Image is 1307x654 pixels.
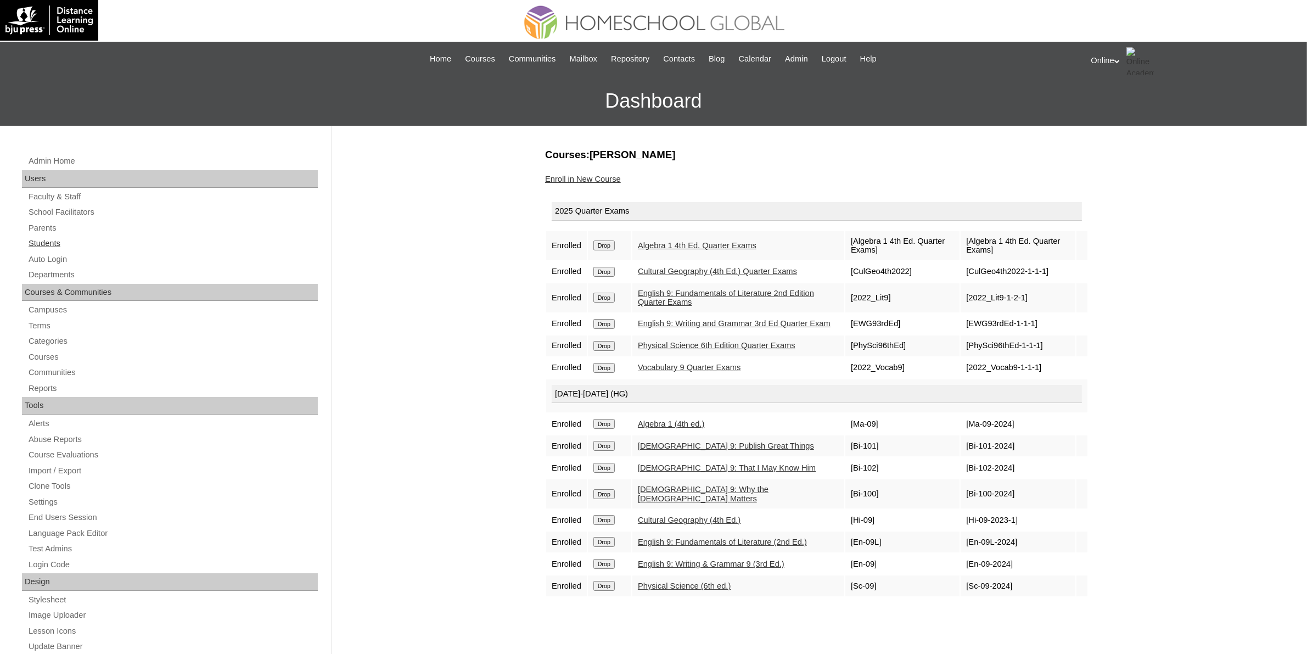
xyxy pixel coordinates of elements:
a: Communities [27,366,318,379]
td: [En-09] [845,554,960,574]
td: [CulGeo4th2022] [845,261,960,282]
td: Enrolled [546,231,587,260]
a: [DEMOGRAPHIC_DATA] 9: Publish Great Things [638,441,814,450]
input: Drop [593,463,615,473]
a: Update Banner [27,640,318,653]
a: Faculty & Staff [27,190,318,204]
td: [Hi-09-2023-1] [961,510,1075,530]
a: Algebra 1 (4th ed.) [638,420,704,428]
span: Help [860,53,877,65]
td: Enrolled [546,314,587,334]
a: Students [27,237,318,250]
a: [DEMOGRAPHIC_DATA] 9: That I May Know Him [638,463,816,472]
td: Enrolled [546,435,587,456]
input: Drop [593,581,615,591]
td: Enrolled [546,283,587,312]
div: 2025 Quarter Exams [552,202,1082,221]
a: Alerts [27,417,318,431]
a: Algebra 1 4th Ed. Quarter Exams [638,241,756,250]
a: Reports [27,382,318,395]
a: [DEMOGRAPHIC_DATA] 9: Why the [DEMOGRAPHIC_DATA] Matters [638,485,769,503]
input: Drop [593,441,615,451]
h3: Dashboard [5,76,1302,126]
input: Drop [593,319,615,329]
td: [En-09L] [845,532,960,552]
td: [CulGeo4th2022-1-1-1] [961,261,1075,282]
a: Departments [27,268,318,282]
td: [EWG93rdEd-1-1-1] [961,314,1075,334]
td: [Sc-09] [845,575,960,596]
input: Drop [593,341,615,351]
a: Language Pack Editor [27,527,318,540]
a: English 9: Writing & Grammar 9 (3rd Ed.) [638,560,784,568]
a: Campuses [27,303,318,317]
a: Parents [27,221,318,235]
a: Enroll in New Course [545,175,621,183]
span: Courses [465,53,495,65]
a: Vocabulary 9 Quarter Exams [638,363,741,372]
td: Enrolled [546,336,587,356]
td: [EWG93rdEd] [845,314,960,334]
a: Clone Tools [27,479,318,493]
td: [Ma-09-2024] [961,413,1075,434]
input: Drop [593,489,615,499]
input: Drop [593,363,615,373]
a: Course Evaluations [27,448,318,462]
a: English 9: Fundamentals of Literature 2nd Edition Quarter Exams [638,289,814,307]
a: Physical Science (6th ed.) [638,582,731,590]
td: [Bi-101] [845,435,960,456]
div: Users [22,170,318,188]
td: [Bi-100] [845,479,960,508]
a: Abuse Reports [27,433,318,446]
td: Enrolled [546,457,587,478]
span: Calendar [739,53,771,65]
a: Repository [605,53,655,65]
a: Physical Science 6th Edition Quarter Exams [638,341,795,350]
img: logo-white.png [5,5,93,35]
div: Courses & Communities [22,284,318,301]
td: [2022_Vocab9] [845,357,960,378]
a: Cultural Geography (4th Ed.) Quarter Exams [638,267,797,276]
a: Blog [703,53,730,65]
a: Courses [459,53,501,65]
input: Drop [593,419,615,429]
a: Categories [27,334,318,348]
td: [2022_Lit9] [845,283,960,312]
span: Repository [611,53,649,65]
input: Drop [593,267,615,277]
td: [En-09L-2024] [961,532,1075,552]
td: [PhySci96thEd] [845,336,960,356]
a: Help [855,53,882,65]
td: [Hi-09] [845,510,960,530]
span: Contacts [663,53,695,65]
td: [PhySci96thEd-1-1-1] [961,336,1075,356]
td: Enrolled [546,554,587,574]
td: [Algebra 1 4th Ed. Quarter Exams] [961,231,1075,260]
a: Cultural Geography (4th Ed.) [638,516,741,524]
input: Drop [593,241,615,250]
span: Home [430,53,451,65]
div: Online [1091,47,1297,75]
td: Enrolled [546,261,587,282]
a: Auto Login [27,253,318,266]
img: Online Academy [1126,47,1154,75]
span: Logout [822,53,846,65]
td: [Bi-102] [845,457,960,478]
span: Blog [709,53,725,65]
a: Contacts [658,53,700,65]
td: [2022_Vocab9-1-1-1] [961,357,1075,378]
div: [DATE]-[DATE] (HG) [552,385,1082,404]
td: [Bi-101-2024] [961,435,1075,456]
a: Admin [779,53,814,65]
input: Drop [593,293,615,303]
span: Admin [785,53,808,65]
a: End Users Session [27,511,318,524]
td: [Sc-09-2024] [961,575,1075,596]
a: Login Code [27,558,318,572]
div: Tools [22,397,318,415]
a: Mailbox [564,53,603,65]
a: Home [424,53,457,65]
input: Drop [593,559,615,569]
td: Enrolled [546,532,587,552]
a: Logout [816,53,852,65]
